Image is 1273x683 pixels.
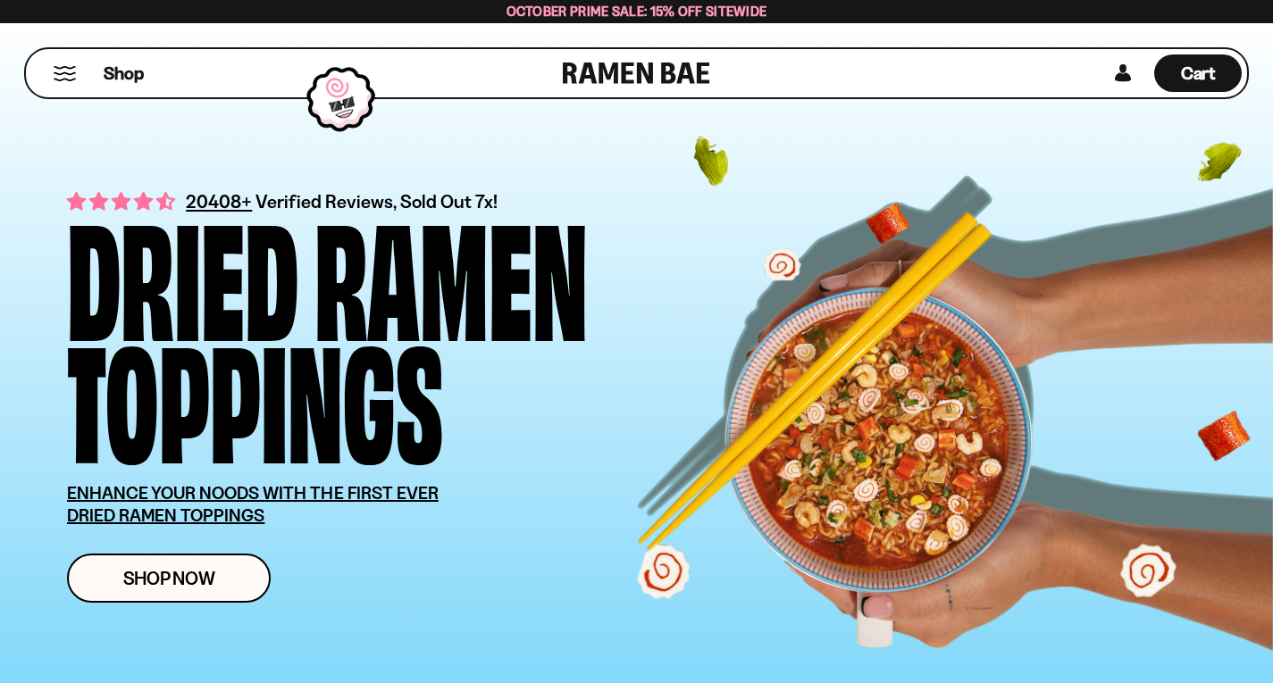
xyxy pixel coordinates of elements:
[67,333,443,455] div: Toppings
[67,482,439,526] u: ENHANCE YOUR NOODS WITH THE FIRST EVER DRIED RAMEN TOPPINGS
[507,3,767,20] span: October Prime Sale: 15% off Sitewide
[1181,62,1216,84] span: Cart
[1154,49,1242,97] div: Cart
[104,62,144,86] span: Shop
[53,66,77,81] button: Mobile Menu Trigger
[123,569,215,587] span: Shop Now
[104,54,144,92] a: Shop
[314,211,588,333] div: Ramen
[67,211,298,333] div: Dried
[67,554,271,603] a: Shop Now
